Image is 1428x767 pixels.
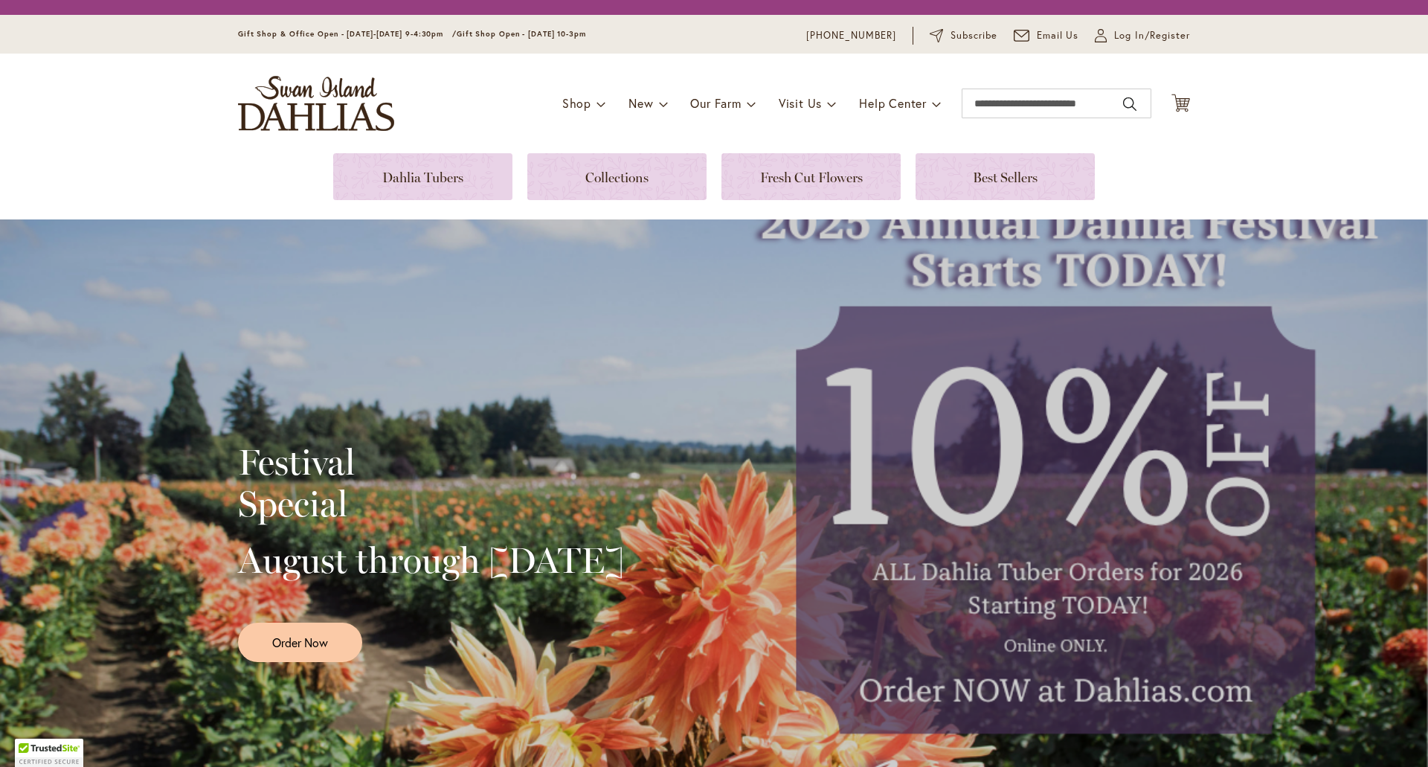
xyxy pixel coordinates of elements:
[238,76,394,131] a: store logo
[1114,28,1190,43] span: Log In/Register
[15,739,83,767] div: TrustedSite Certified
[457,29,586,39] span: Gift Shop Open - [DATE] 10-3pm
[562,95,591,111] span: Shop
[628,95,653,111] span: New
[930,28,997,43] a: Subscribe
[779,95,822,111] span: Visit Us
[272,634,328,651] span: Order Now
[690,95,741,111] span: Our Farm
[1014,28,1079,43] a: Email Us
[238,623,362,662] a: Order Now
[1095,28,1190,43] a: Log In/Register
[859,95,927,111] span: Help Center
[806,28,896,43] a: [PHONE_NUMBER]
[238,29,457,39] span: Gift Shop & Office Open - [DATE]-[DATE] 9-4:30pm /
[238,539,624,581] h2: August through [DATE]
[238,441,624,524] h2: Festival Special
[1037,28,1079,43] span: Email Us
[951,28,997,43] span: Subscribe
[1123,92,1136,116] button: Search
